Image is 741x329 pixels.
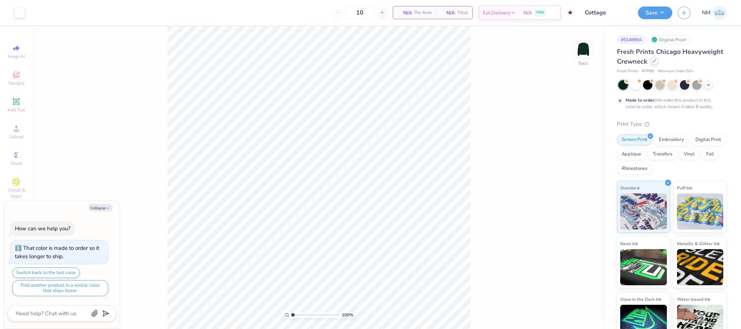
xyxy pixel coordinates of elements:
[677,240,720,247] span: Metallic & Glitter Ink
[658,68,694,74] span: Minimum Order: 50 +
[620,240,638,247] span: Neon Ink
[620,249,667,285] img: Neon Ink
[536,10,544,15] span: FREE
[677,249,724,285] img: Metallic & Glitter Ink
[4,187,29,199] span: Clipart & logos
[9,134,24,140] span: Upload
[342,312,353,318] span: 100 %
[617,47,723,66] span: Fresh Prints Chicago Heavyweight Crewneck
[579,60,588,67] div: Back
[677,295,710,303] span: Water based Ink
[620,295,661,303] span: Glow in the Dark Ink
[702,6,727,20] a: NM
[397,9,412,17] span: N/A
[483,9,510,17] span: Est. Delivery
[702,149,719,160] div: Foil
[414,9,432,17] span: Per Item
[12,268,80,278] button: Switch back to the last color
[15,225,71,232] div: How can we help you?
[626,97,656,103] strong: Made to order:
[648,149,677,160] div: Transfers
[620,193,667,230] img: Standard
[579,5,633,20] input: Untitled Design
[638,7,672,19] button: Save
[88,204,112,211] button: Collapse
[620,184,639,192] span: Standard
[15,244,99,260] div: That color is made to order so it takes longer to ship.
[617,35,646,44] div: # 514899A
[457,9,468,17] span: Total
[712,6,727,20] img: Naina Mehta
[617,134,652,145] div: Screen Print
[617,120,727,128] div: Print Type
[576,42,591,56] img: Back
[654,134,689,145] div: Embroidery
[677,184,692,192] span: Puff Ink
[626,97,715,110] div: We make this product in this color to order, which means it takes 8 weeks.
[677,193,724,230] img: Puff Ink
[617,163,652,174] div: Rhinestones
[617,68,638,74] span: Fresh Prints
[691,134,726,145] div: Digital Print
[702,9,711,17] span: NM
[523,9,532,17] span: N/A
[642,68,654,74] span: # FP88
[8,107,25,113] span: Add Text
[8,54,25,59] span: Image AI
[12,280,108,296] button: Find another product in a similar color that ships faster
[11,161,22,166] span: Greek
[346,6,374,19] input: – –
[679,149,699,160] div: Vinyl
[617,149,646,160] div: Applique
[650,35,690,44] div: Original Proof
[8,80,24,86] span: Designs
[440,9,455,17] span: N/A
